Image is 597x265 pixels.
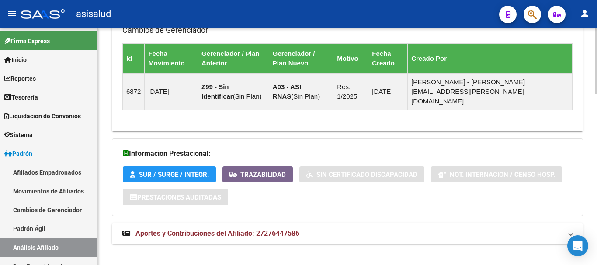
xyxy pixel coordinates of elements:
span: - asisalud [69,4,111,24]
td: [DATE] [368,73,408,110]
th: Id [123,43,145,73]
button: Prestaciones Auditadas [123,189,228,205]
span: Padrón [4,149,32,158]
button: SUR / SURGE / INTEGR. [123,166,216,182]
th: Fecha Movimiento [145,43,198,73]
span: Sin Plan [235,93,260,100]
span: Reportes [4,74,36,83]
button: Trazabilidad [222,166,293,182]
td: 6872 [123,73,145,110]
mat-icon: person [580,8,590,19]
span: SUR / SURGE / INTEGR. [139,171,209,179]
td: ( ) [198,73,269,110]
span: Trazabilidad [240,171,286,179]
span: Sin Certificado Discapacidad [316,171,417,179]
span: Not. Internacion / Censo Hosp. [450,171,555,179]
td: [DATE] [145,73,198,110]
th: Fecha Creado [368,43,408,73]
mat-icon: menu [7,8,17,19]
td: [PERSON_NAME] - [PERSON_NAME][EMAIL_ADDRESS][PERSON_NAME][DOMAIN_NAME] [408,73,573,110]
span: Tesorería [4,93,38,102]
button: Sin Certificado Discapacidad [299,166,424,182]
span: Inicio [4,55,27,65]
span: Sistema [4,130,33,140]
button: Not. Internacion / Censo Hosp. [431,166,562,182]
strong: Z99 - Sin Identificar [201,83,233,100]
span: Liquidación de Convenios [4,111,81,121]
td: ( ) [269,73,333,110]
th: Creado Por [408,43,573,73]
strong: A03 - ASI RNAS [273,83,301,100]
div: Open Intercom Messenger [567,235,588,256]
span: Prestaciones Auditadas [137,193,221,201]
th: Motivo [333,43,368,73]
mat-expansion-panel-header: Aportes y Contribuciones del Afiliado: 27276447586 [112,223,583,244]
th: Gerenciador / Plan Anterior [198,43,269,73]
span: Aportes y Contribuciones del Afiliado: 27276447586 [135,229,299,237]
th: Gerenciador / Plan Nuevo [269,43,333,73]
h3: Información Prestacional: [123,148,572,160]
span: Firma Express [4,36,50,46]
td: Res. 1/2025 [333,73,368,110]
span: Sin Plan [293,93,318,100]
h3: Cambios de Gerenciador [122,24,573,36]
